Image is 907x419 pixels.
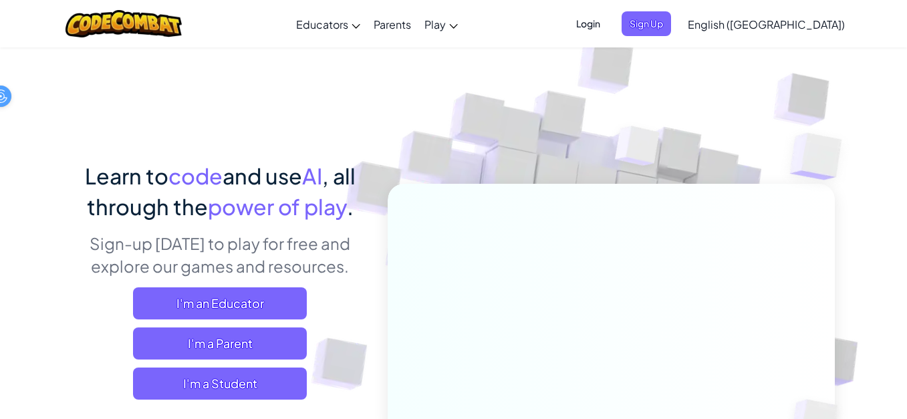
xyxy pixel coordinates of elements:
[168,162,223,189] span: code
[347,193,354,220] span: .
[424,17,446,31] span: Play
[223,162,302,189] span: and use
[418,6,465,42] a: Play
[133,327,307,360] a: I'm a Parent
[302,162,322,189] span: AI
[133,368,307,400] button: I'm a Student
[590,100,686,199] img: Overlap cubes
[133,287,307,319] a: I'm an Educator
[289,6,367,42] a: Educators
[296,17,348,31] span: Educators
[681,6,852,42] a: English ([GEOGRAPHIC_DATA])
[622,11,671,36] button: Sign Up
[688,17,845,31] span: English ([GEOGRAPHIC_DATA])
[367,6,418,42] a: Parents
[73,232,368,277] p: Sign-up [DATE] to play for free and explore our games and resources.
[85,162,168,189] span: Learn to
[763,100,879,213] img: Overlap cubes
[66,10,182,37] img: CodeCombat logo
[568,11,608,36] button: Login
[208,193,347,220] span: power of play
